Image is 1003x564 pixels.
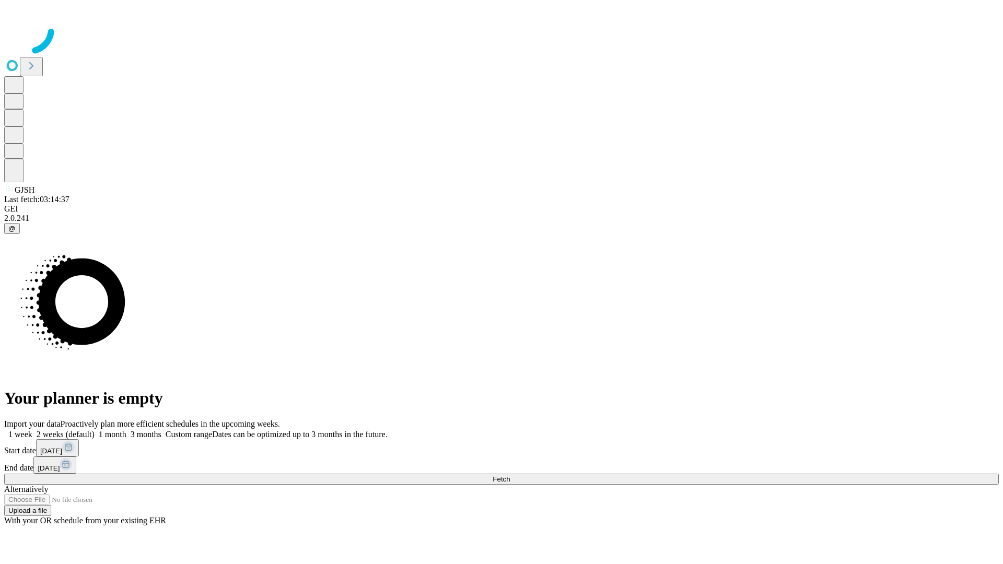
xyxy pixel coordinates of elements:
[4,456,999,474] div: End date
[4,223,20,234] button: @
[4,516,166,525] span: With your OR schedule from your existing EHR
[8,430,32,439] span: 1 week
[4,474,999,485] button: Fetch
[61,419,280,428] span: Proactively plan more efficient schedules in the upcoming weeks.
[4,214,999,223] div: 2.0.241
[99,430,126,439] span: 1 month
[40,447,62,455] span: [DATE]
[4,389,999,408] h1: Your planner is empty
[166,430,212,439] span: Custom range
[493,475,510,483] span: Fetch
[4,505,51,516] button: Upload a file
[4,439,999,456] div: Start date
[4,195,69,204] span: Last fetch: 03:14:37
[36,439,79,456] button: [DATE]
[4,204,999,214] div: GEI
[15,185,34,194] span: GJSH
[4,419,61,428] span: Import your data
[33,456,76,474] button: [DATE]
[131,430,161,439] span: 3 months
[212,430,387,439] span: Dates can be optimized up to 3 months in the future.
[4,485,48,494] span: Alternatively
[37,430,95,439] span: 2 weeks (default)
[38,464,60,472] span: [DATE]
[8,225,16,232] span: @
